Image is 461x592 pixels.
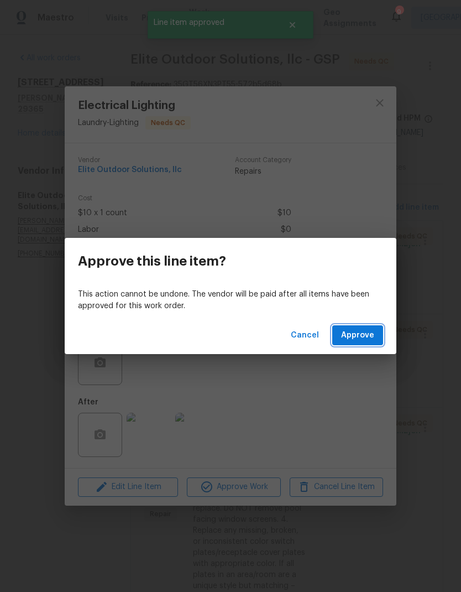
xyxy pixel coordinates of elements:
[291,329,319,342] span: Cancel
[286,325,323,346] button: Cancel
[78,253,226,269] h3: Approve this line item?
[78,289,383,312] p: This action cannot be undone. The vendor will be paid after all items have been approved for this...
[332,325,383,346] button: Approve
[341,329,374,342] span: Approve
